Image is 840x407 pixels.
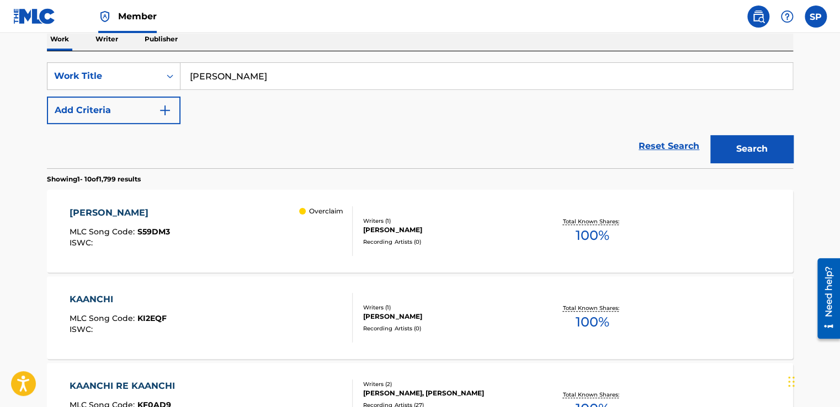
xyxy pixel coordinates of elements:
[92,28,121,51] p: Writer
[780,10,794,23] img: help
[47,174,141,184] p: Showing 1 - 10 of 1,799 results
[309,206,343,216] p: Overclaim
[575,226,609,245] span: 100 %
[70,324,95,334] span: ISWC :
[710,135,793,163] button: Search
[562,390,621,399] p: Total Known Shares:
[70,227,137,237] span: MLC Song Code :
[363,380,530,388] div: Writers ( 2 )
[633,134,705,158] a: Reset Search
[562,304,621,312] p: Total Known Shares:
[137,313,167,323] span: KI2EQF
[575,312,609,332] span: 100 %
[47,28,72,51] p: Work
[54,69,153,83] div: Work Title
[141,28,181,51] p: Publisher
[788,365,795,398] div: Drag
[363,303,530,312] div: Writers ( 1 )
[137,227,170,237] span: S59DM3
[70,379,180,393] div: KAANCHI RE KAANCHI
[363,324,530,333] div: Recording Artists ( 0 )
[47,97,180,124] button: Add Criteria
[118,10,157,23] span: Member
[47,62,793,168] form: Search Form
[363,225,530,235] div: [PERSON_NAME]
[363,217,530,225] div: Writers ( 1 )
[805,6,827,28] div: User Menu
[70,238,95,248] span: ISWC :
[809,254,840,343] iframe: Resource Center
[98,10,111,23] img: Top Rightsholder
[785,354,840,407] iframe: Chat Widget
[562,217,621,226] p: Total Known Shares:
[13,8,56,24] img: MLC Logo
[158,104,172,117] img: 9d2ae6d4665cec9f34b9.svg
[70,206,170,219] div: [PERSON_NAME]
[752,10,765,23] img: search
[47,276,793,359] a: KAANCHIMLC Song Code:KI2EQFISWC:Writers (1)[PERSON_NAME]Recording Artists (0)Total Known Shares:100%
[70,293,167,306] div: KAANCHI
[47,190,793,272] a: [PERSON_NAME]MLC Song Code:S59DM3ISWC: OverclaimWriters (1)[PERSON_NAME]Recording Artists (0)Tota...
[747,6,769,28] a: Public Search
[363,238,530,246] div: Recording Artists ( 0 )
[363,312,530,322] div: [PERSON_NAME]
[363,388,530,398] div: [PERSON_NAME], [PERSON_NAME]
[70,313,137,323] span: MLC Song Code :
[776,6,798,28] div: Help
